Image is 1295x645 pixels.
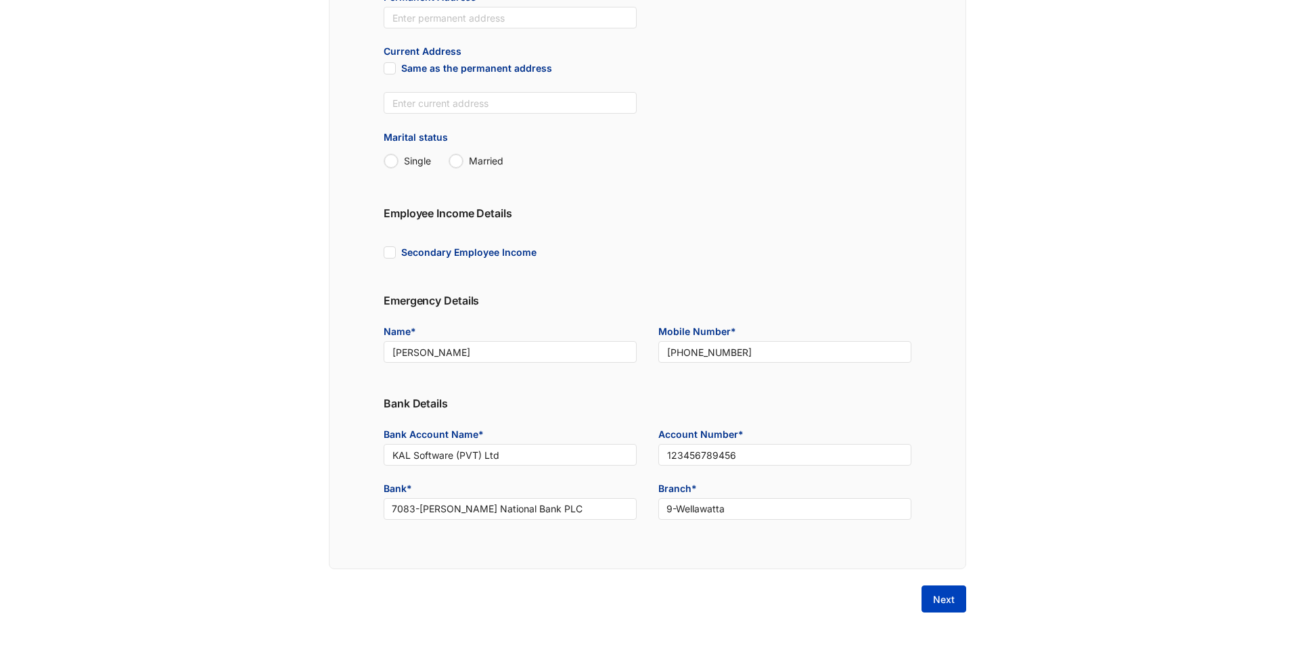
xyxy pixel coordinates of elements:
span: Name* [384,325,637,341]
span: Account Number* [658,428,911,444]
p: Single [404,154,431,168]
input: Enter the mobile number [658,341,911,363]
span: Mobile Number* [658,325,911,341]
input: Enter bank account name [384,444,637,466]
span: Same as the permanent address [384,62,396,74]
span: Next [933,593,955,606]
span: Same as the permanent address [401,62,552,76]
span: Secondary Employee Income [396,246,542,259]
span: Current Address [384,45,637,61]
span: Bank Account Name* [384,428,637,444]
button: Next [922,585,966,613]
p: Married [469,154,503,168]
input: Enter current address [384,92,637,114]
span: 9 - Wellawatta [666,499,903,519]
input: Enter permanent address [384,7,637,28]
p: Employee Income Details [384,205,911,221]
input: Enter the name [384,341,637,363]
span: Branch* [658,482,911,498]
p: Emergency Details [384,292,911,309]
span: 7083 - [PERSON_NAME] National Bank PLC [392,499,629,519]
p: Bank Details [384,395,911,412]
input: Enter bank account number [658,444,911,466]
span: Bank* [384,482,637,498]
span: Marital status [384,131,448,144]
